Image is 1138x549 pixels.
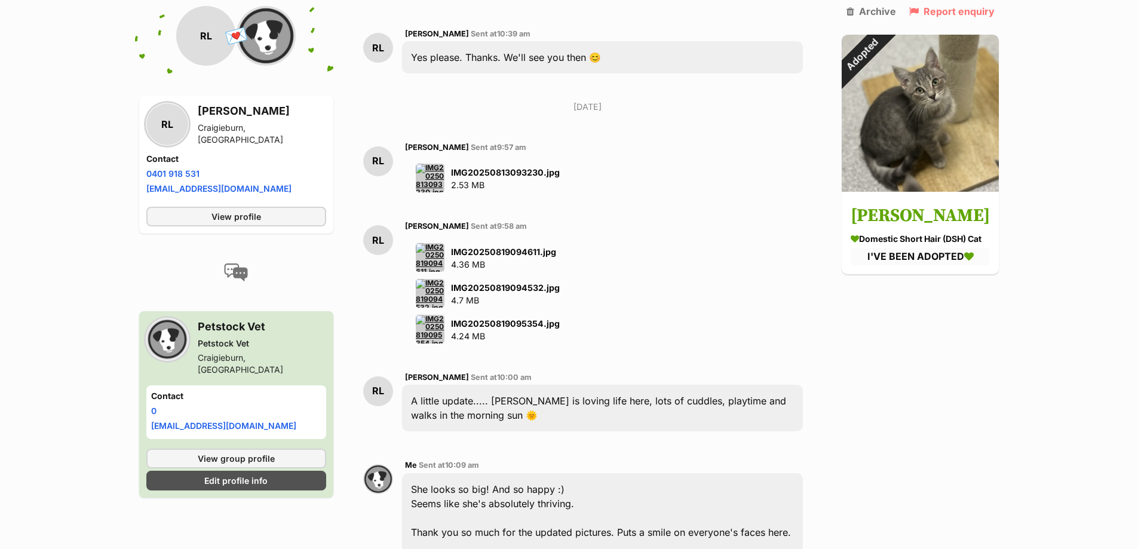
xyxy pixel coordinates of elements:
span: [PERSON_NAME] [405,143,469,152]
img: IMG20250819095354.jpg [416,315,444,343]
div: Yes please. Thanks. We'll see you then 😊 [402,41,803,73]
span: Sent at [419,461,479,470]
div: Craigieburn, [GEOGRAPHIC_DATA] [198,352,327,376]
a: Edit profile info [146,471,327,490]
img: Petstock Vet profile pic [146,318,188,360]
span: [PERSON_NAME] [405,29,469,38]
strong: IMG20250819095354.jpg [451,318,560,329]
div: I'VE BEEN ADOPTED [851,249,990,265]
img: Petstock Vet profile pic [363,464,393,494]
img: conversation-icon-4a6f8262b818ee0b60e3300018af0b2d0b884aa5de6e9bcb8d3d4eeb1a70a7c4.svg [224,263,248,281]
a: [EMAIL_ADDRESS][DOMAIN_NAME] [151,421,296,431]
span: View profile [211,210,261,223]
div: Petstock Vet [198,338,327,349]
span: 9:57 am [497,143,526,152]
a: Report enquiry [909,6,995,17]
span: 4.7 MB [451,295,479,305]
span: 2.53 MB [451,180,484,190]
div: Craigieburn, [GEOGRAPHIC_DATA] [198,122,327,146]
span: 4.24 MB [451,331,485,341]
h4: Contact [146,153,327,165]
img: IMG20250813093230.jpg [416,164,444,192]
a: 0401 918 531 [146,168,200,179]
img: IMG20250819094611.jpg [416,243,444,272]
span: 💌 [223,23,250,49]
strong: IMG20250813093230.jpg [451,167,560,177]
a: Archive [846,6,896,17]
div: RL [176,6,236,66]
a: View profile [146,207,327,226]
img: Ariel [842,35,999,192]
span: 4.36 MB [451,259,485,269]
div: RL [363,376,393,406]
a: [PERSON_NAME] Domestic Short Hair (DSH) Cat I'VE BEEN ADOPTED [842,194,999,274]
a: View group profile [146,449,327,468]
span: 10:39 am [497,29,530,38]
strong: IMG20250819094611.jpg [451,247,556,257]
div: RL [146,103,188,145]
a: [EMAIL_ADDRESS][DOMAIN_NAME] [146,183,292,194]
p: [DATE] [363,100,812,113]
span: Sent at [471,143,526,152]
h3: [PERSON_NAME] [851,203,990,230]
span: View group profile [198,452,275,465]
span: Sent at [471,29,530,38]
span: 10:00 am [497,373,532,382]
div: Adopted [826,19,897,90]
div: RL [363,33,393,63]
h4: Contact [151,390,322,402]
div: RL [363,146,393,176]
span: 9:58 am [497,222,527,231]
a: Adopted [842,182,999,194]
span: [PERSON_NAME] [405,222,469,231]
span: [PERSON_NAME] [405,373,469,382]
img: Petstock Vet profile pic [236,6,296,66]
h3: Petstock Vet [198,318,327,335]
strong: IMG20250819094532.jpg [451,283,560,293]
span: Edit profile info [204,474,268,487]
a: 0 [151,406,157,416]
div: A little update..... [PERSON_NAME] is loving life here, lots of cuddles, playtime and walks in th... [402,385,803,431]
h3: [PERSON_NAME] [198,103,327,119]
div: RL [363,225,393,255]
div: Domestic Short Hair (DSH) Cat [851,233,990,246]
span: Me [405,461,417,470]
span: Sent at [471,373,532,382]
img: IMG20250819094532.jpg [416,279,444,308]
span: 10:09 am [445,461,479,470]
span: Sent at [471,222,527,231]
